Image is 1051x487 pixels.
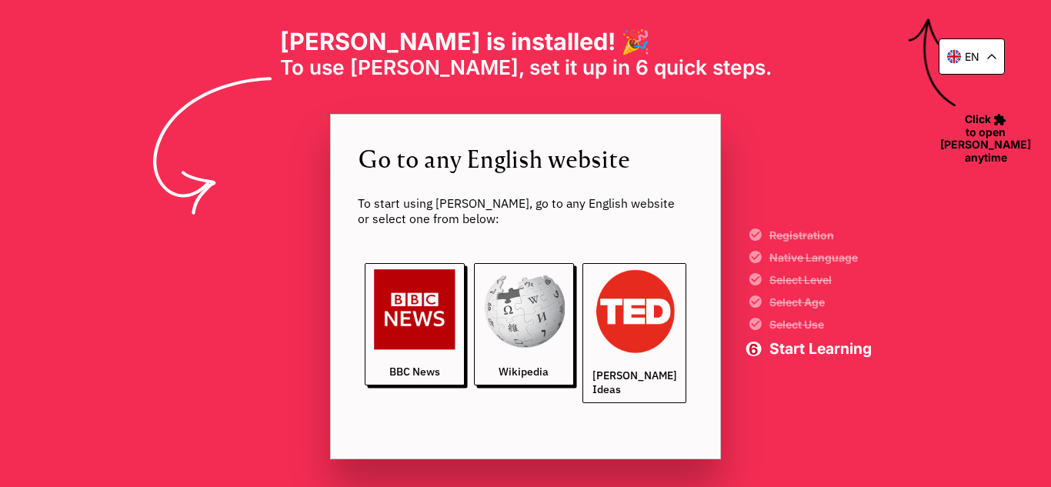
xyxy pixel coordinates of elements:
span: [PERSON_NAME] Ideas [592,369,677,397]
span: Go to any English website [358,142,693,176]
img: wikipedia [483,269,565,351]
a: Wikipedia [474,263,574,385]
span: Select Level [769,275,872,285]
span: To start using [PERSON_NAME], go to any English website or select one from below: [358,195,693,226]
span: Start Learning [769,342,872,356]
span: Wikipedia [499,365,549,379]
span: Select Age [769,297,872,308]
span: Click to open [PERSON_NAME] anytime [933,110,1039,165]
h1: [PERSON_NAME] is installed! 🎉 [280,28,772,56]
img: ted [592,269,677,354]
p: en [965,50,979,63]
a: BBC News [365,263,465,385]
span: Registration [769,230,872,241]
span: Native Language [769,252,872,263]
span: Select Use [769,319,872,330]
a: [PERSON_NAME] Ideas [582,263,686,403]
img: bbc [374,269,455,351]
span: To use [PERSON_NAME], set it up in 6 quick steps. [280,55,772,80]
span: BBC News [389,365,440,379]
